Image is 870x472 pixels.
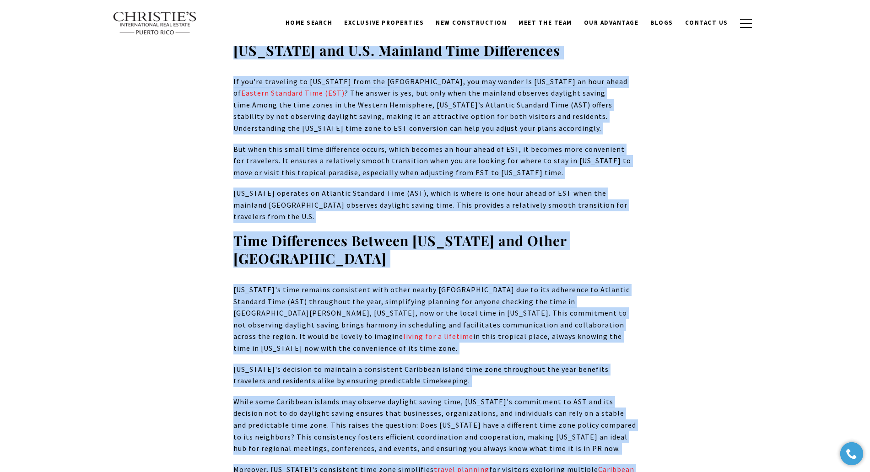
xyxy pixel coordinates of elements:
span: Our Advantage [584,19,639,27]
span: New Construction [436,19,507,27]
a: living for a lifetime [403,332,473,341]
span: While some Caribbean islands may observe daylight saving time, [US_STATE]'s commitment to AST and... [233,397,636,453]
img: Christie's International Real Estate text transparent background [113,11,198,35]
a: New Construction [430,14,513,32]
p: [US_STATE]'s decision to maintain a consistent Caribbean island time zone throughout the year ben... [233,364,637,387]
span: [US_STATE]'s time remains consistent with other nearby [GEOGRAPHIC_DATA] due to its adherence to ... [233,285,630,353]
a: Home Search [280,14,339,32]
a: Eastern Standard Time (EST) [241,88,345,97]
a: Blogs [644,14,679,32]
strong: Time Differences Between [US_STATE] and Other [GEOGRAPHIC_DATA] [233,231,567,268]
strong: [US_STATE] and U.S. Mainland Time Differences [233,41,560,59]
span: Contact Us [685,19,728,27]
span: If you're traveling to [US_STATE] from the [GEOGRAPHIC_DATA], you may wonder Is [US_STATE] an hou... [233,77,627,98]
span: [US_STATE] operates on Atlantic Standard Time (AST), which is where is one hour ahead of EST when... [233,188,627,221]
a: Meet the Team [513,14,578,32]
span: Blogs [650,19,673,27]
a: Our Advantage [578,14,645,32]
span: Among the time zones in the Western Hemisphere, [US_STATE]’s Atlantic Standard Time (AST) offers ... [233,100,612,133]
span: But when this small time difference occurs, which becomes an hour ahead of EST, it becomes more c... [233,145,631,177]
span: Exclusive Properties [344,19,424,27]
p: ? The answer is yes, but only when the mainland observes daylight saving time. [233,76,637,134]
a: Exclusive Properties [338,14,430,32]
